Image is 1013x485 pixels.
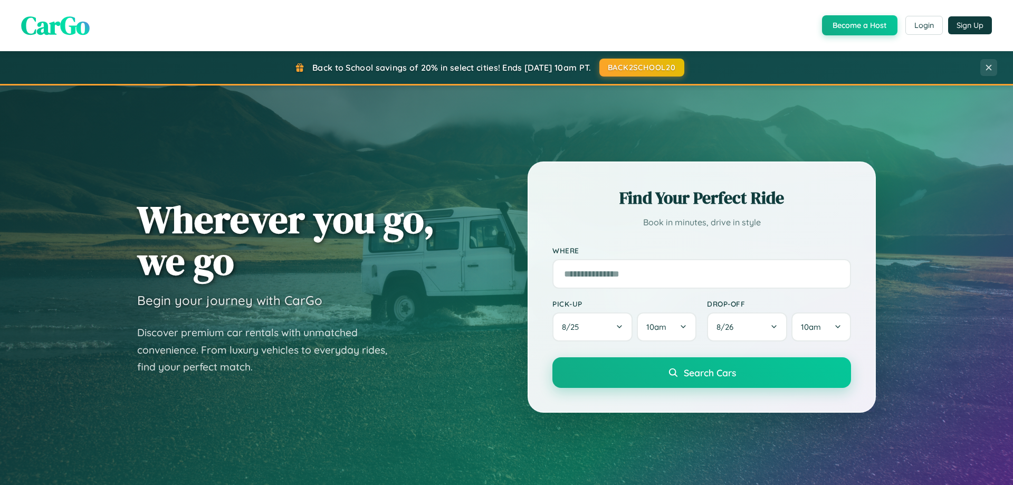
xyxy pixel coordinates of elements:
button: 10am [791,312,851,341]
h3: Begin your journey with CarGo [137,292,322,308]
span: 10am [646,322,666,332]
span: CarGo [21,8,90,43]
p: Book in minutes, drive in style [552,215,851,230]
button: Search Cars [552,357,851,388]
span: Search Cars [684,367,736,378]
span: 10am [801,322,821,332]
label: Pick-up [552,299,696,308]
button: BACK2SCHOOL20 [599,59,684,77]
button: Sign Up [948,16,992,34]
button: Become a Host [822,15,897,35]
button: 8/26 [707,312,787,341]
label: Drop-off [707,299,851,308]
span: 8 / 25 [562,322,584,332]
h2: Find Your Perfect Ride [552,186,851,210]
button: Login [905,16,943,35]
p: Discover premium car rentals with unmatched convenience. From luxury vehicles to everyday rides, ... [137,324,401,376]
button: 8/25 [552,312,633,341]
button: 10am [637,312,696,341]
h1: Wherever you go, we go [137,198,435,282]
span: Back to School savings of 20% in select cities! Ends [DATE] 10am PT. [312,62,591,73]
label: Where [552,246,851,255]
span: 8 / 26 [716,322,739,332]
